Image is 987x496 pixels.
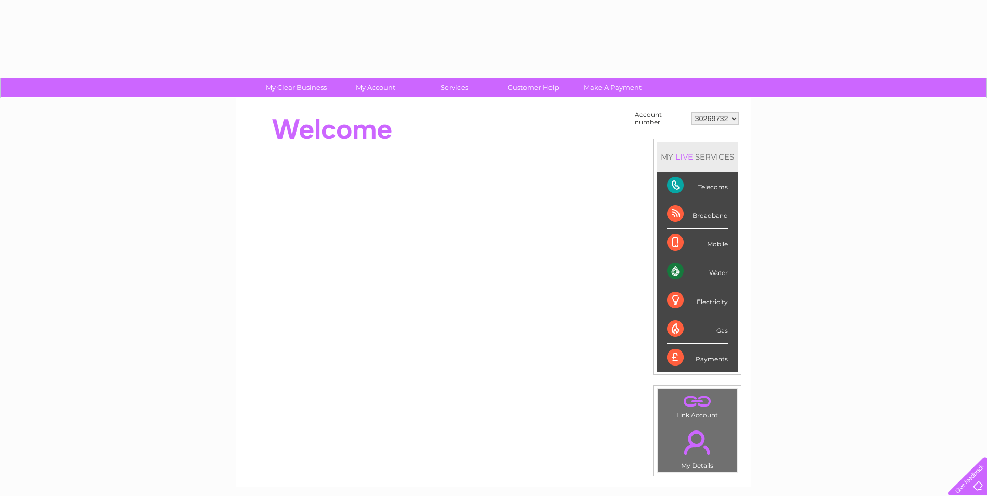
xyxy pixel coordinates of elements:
a: Customer Help [491,78,576,97]
a: My Clear Business [253,78,339,97]
div: Mobile [667,229,728,257]
div: MY SERVICES [657,142,738,172]
div: Telecoms [667,172,728,200]
td: My Details [657,422,738,473]
div: Electricity [667,286,728,315]
a: . [660,424,735,461]
a: Services [412,78,497,97]
a: Make A Payment [570,78,656,97]
td: Link Account [657,389,738,422]
div: Gas [667,315,728,344]
td: Account number [632,109,689,128]
a: My Account [332,78,418,97]
div: Payments [667,344,728,372]
div: LIVE [673,152,695,162]
div: Water [667,257,728,286]
div: Broadband [667,200,728,229]
a: . [660,392,735,410]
